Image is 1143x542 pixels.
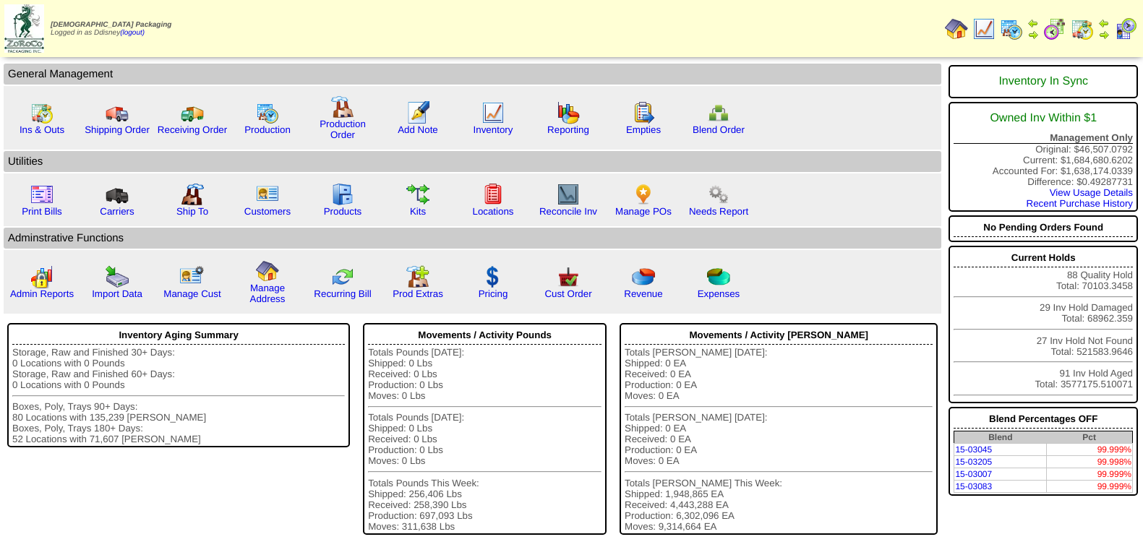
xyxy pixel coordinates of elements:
[406,101,429,124] img: orders.gif
[472,206,513,217] a: Locations
[481,101,505,124] img: line_graph.gif
[954,105,1133,132] div: Owned Inv Within $1
[698,288,740,299] a: Expenses
[707,101,730,124] img: network.png
[106,101,129,124] img: truck.gif
[539,206,597,217] a: Reconcile Inv
[707,265,730,288] img: pie_chart2.png
[120,29,145,37] a: (logout)
[179,265,206,288] img: managecust.png
[689,206,748,217] a: Needs Report
[331,265,354,288] img: reconcile.gif
[955,481,992,491] a: 15-03083
[632,265,655,288] img: pie_chart.png
[324,206,362,217] a: Products
[625,347,933,532] div: Totals [PERSON_NAME] [DATE]: Shipped: 0 EA Received: 0 EA Production: 0 EA Moves: 0 EA Totals [PE...
[256,183,279,206] img: customers.gif
[10,288,74,299] a: Admin Reports
[20,124,64,135] a: Ins & Outs
[51,21,171,29] span: [DEMOGRAPHIC_DATA] Packaging
[22,206,62,217] a: Print Bills
[331,183,354,206] img: cabinet.gif
[955,457,992,467] a: 15-03205
[954,249,1133,267] div: Current Holds
[1046,431,1132,444] th: Pct
[1098,17,1110,29] img: arrowleft.gif
[406,265,429,288] img: prodextras.gif
[406,183,429,206] img: workflow.gif
[393,288,443,299] a: Prod Extras
[949,102,1138,212] div: Original: $46,507.0792 Current: $1,684,680.6202 Accounted For: $1,638,174.0339 Difference: $0.492...
[557,183,580,206] img: line_graph2.gif
[1046,468,1132,481] td: 99.999%
[320,119,366,140] a: Production Order
[557,265,580,288] img: cust_order.png
[954,68,1133,95] div: Inventory In Sync
[1098,29,1110,40] img: arrowright.gif
[106,183,129,206] img: truck3.gif
[955,469,992,479] a: 15-03007
[547,124,589,135] a: Reporting
[481,183,505,206] img: locations.gif
[615,206,672,217] a: Manage POs
[632,101,655,124] img: workorder.gif
[1114,17,1137,40] img: calendarcustomer.gif
[4,64,941,85] td: General Management
[398,124,438,135] a: Add Note
[331,95,354,119] img: factory.gif
[954,410,1133,429] div: Blend Percentages OFF
[954,431,1046,444] th: Blend
[368,347,602,532] div: Totals Pounds [DATE]: Shipped: 0 Lbs Received: 0 Lbs Production: 0 Lbs Moves: 0 Lbs Totals Pounds...
[1046,481,1132,493] td: 99.999%
[85,124,150,135] a: Shipping Order
[479,288,508,299] a: Pricing
[12,326,345,345] div: Inventory Aging Summary
[106,265,129,288] img: import.gif
[624,288,662,299] a: Revenue
[707,183,730,206] img: workflow.png
[625,326,933,345] div: Movements / Activity [PERSON_NAME]
[1043,17,1066,40] img: calendarblend.gif
[30,101,53,124] img: calendarinout.gif
[314,288,371,299] a: Recurring Bill
[256,101,279,124] img: calendarprod.gif
[693,124,745,135] a: Blend Order
[4,228,941,249] td: Adminstrative Functions
[181,183,204,206] img: factory2.gif
[949,246,1138,403] div: 88 Quality Hold Total: 70103.3458 29 Inv Hold Damaged Total: 68962.359 27 Inv Hold Not Found Tota...
[1000,17,1023,40] img: calendarprod.gif
[181,101,204,124] img: truck2.gif
[163,288,221,299] a: Manage Cust
[256,259,279,283] img: home.gif
[244,206,291,217] a: Customers
[945,17,968,40] img: home.gif
[955,444,992,455] a: 15-03045
[1071,17,1094,40] img: calendarinout.gif
[1046,444,1132,456] td: 99.999%
[481,265,505,288] img: dollar.gif
[954,218,1133,237] div: No Pending Orders Found
[474,124,513,135] a: Inventory
[12,347,345,444] div: Storage, Raw and Finished 30+ Days: 0 Locations with 0 Pounds Storage, Raw and Finished 60+ Days:...
[632,183,655,206] img: po.png
[544,288,591,299] a: Cust Order
[954,132,1133,144] div: Management Only
[4,151,941,172] td: Utilities
[410,206,426,217] a: Kits
[244,124,291,135] a: Production
[30,265,53,288] img: graph2.png
[176,206,208,217] a: Ship To
[1046,456,1132,468] td: 99.998%
[1027,17,1039,29] img: arrowleft.gif
[92,288,142,299] a: Import Data
[1050,187,1133,198] a: View Usage Details
[250,283,286,304] a: Manage Address
[626,124,661,135] a: Empties
[1027,29,1039,40] img: arrowright.gif
[100,206,134,217] a: Carriers
[1027,198,1133,209] a: Recent Purchase History
[51,21,171,37] span: Logged in as Ddisney
[557,101,580,124] img: graph.gif
[972,17,996,40] img: line_graph.gif
[158,124,227,135] a: Receiving Order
